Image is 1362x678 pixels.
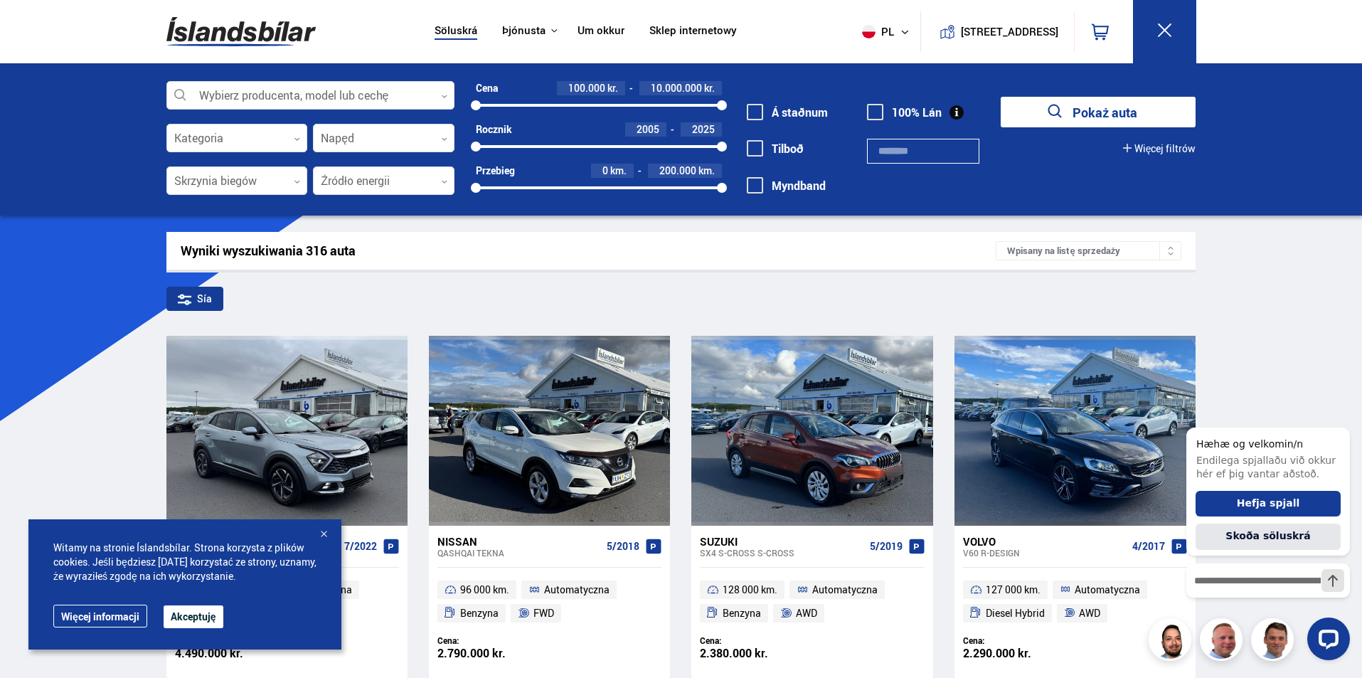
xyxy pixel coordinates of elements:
span: Automatyczna [1075,581,1140,598]
div: 2.790.000 kr. [437,647,550,660]
div: Suzuki [700,535,863,548]
a: Więcej informacji [53,605,147,627]
span: Diesel Hybrid [986,605,1045,622]
div: 2.290.000 kr. [963,647,1075,660]
div: SX4 S-Cross S-CROSS [700,548,863,558]
a: Volvo V60 R-DESIGN 4/2017 127 000 km. Automatyczna Diesel Hybrid AWD Cena: 2.290.000 kr. [954,526,1196,678]
span: Automatyczna [544,581,610,598]
div: Volvo [963,535,1127,548]
div: Sía [166,287,223,311]
span: kr. [607,83,618,94]
a: Sklep internetowy [649,24,737,39]
span: 5/2019 [870,541,903,552]
div: Wyniki wyszukiwania 316 auta [181,243,996,258]
div: V60 R-DESIGN [963,548,1127,558]
a: [STREET_ADDRESS] [928,11,1066,52]
button: Więcej filtrów [1123,143,1196,154]
span: 5/2018 [607,541,639,552]
span: kr. [704,83,715,94]
label: Á staðnum [747,106,828,119]
a: Suzuki SX4 S-Cross S-CROSS 5/2019 128 000 km. Automatyczna Benzyna AWD Cena: 2.380.000 kr. [691,526,932,678]
div: Nissan [437,535,601,548]
span: 200.000 [659,164,696,177]
span: 7/2022 [344,541,377,552]
span: Witamy na stronie Íslandsbílar. Strona korzysta z plików cookies. Jeśli będziesz [DATE] korzystać... [53,541,316,583]
span: 127 000 km. [986,581,1041,598]
img: nhp88E3Fdnt1Opn2.png [1151,620,1193,663]
iframe: LiveChat chat widget [1175,401,1356,672]
div: Wpisany na listę sprzedaży [996,241,1181,260]
span: 100.000 [568,81,605,95]
span: km. [610,165,627,176]
label: Tilboð [747,142,804,155]
div: Cena [476,83,499,94]
label: Myndband [747,179,826,192]
div: 2.380.000 kr. [700,647,812,660]
span: 10.000.000 [651,81,702,95]
span: Benzyna [460,605,499,622]
button: pl [856,11,920,53]
label: 100% Lán [867,106,942,119]
span: km. [698,165,715,176]
div: Qashqai TEKNA [437,548,601,558]
span: 96 000 km. [460,581,509,598]
span: FWD [533,605,554,622]
div: Cena: [700,635,812,646]
span: 2005 [637,122,659,136]
span: 0 [602,164,608,177]
span: pl [856,25,892,38]
button: [STREET_ADDRESS] [967,26,1053,38]
div: Rocznik [476,124,512,135]
button: Akceptuję [164,605,223,628]
div: Cena: [963,635,1075,646]
img: svg+xml;base64,PHN2ZyB4bWxucz0iaHR0cDovL3d3dy53My5vcmcvMjAwMC9zdmciIHdpZHRoPSI1MTIiIGhlaWdodD0iNT... [862,25,876,38]
img: G0Ugv5HjCgRt.svg [166,9,316,55]
span: 128 000 km. [723,581,777,598]
span: 4/2017 [1132,541,1165,552]
div: 4.490.000 kr. [175,647,287,660]
span: 2025 [692,122,715,136]
a: Um okkur [578,24,624,39]
a: Söluskrá [435,24,477,39]
span: AWD [1079,605,1100,622]
a: Nissan Qashqai TEKNA 5/2018 96 000 km. Automatyczna Benzyna FWD Cena: 2.790.000 kr. [429,526,670,678]
button: Pokaż auta [1001,97,1196,127]
div: Przebieg [476,165,515,176]
span: Benzyna [723,605,761,622]
span: Automatyczna [812,581,878,598]
span: AWD [796,605,817,622]
div: Cena: [437,635,550,646]
button: Þjónusta [502,24,546,38]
